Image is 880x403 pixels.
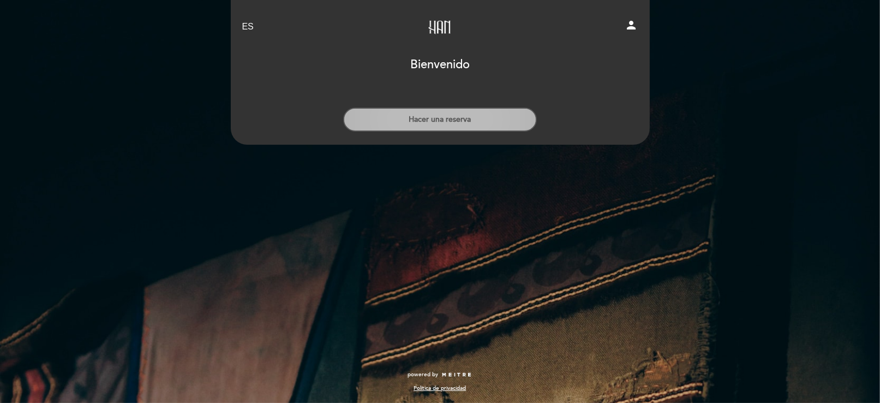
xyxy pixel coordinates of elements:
img: MEITRE [441,372,472,378]
a: powered by [408,371,472,378]
i: person [625,19,638,32]
button: Hacer una reserva [343,108,537,132]
span: powered by [408,371,439,378]
a: Política de privacidad [414,384,466,392]
h1: Bienvenido [410,58,470,72]
a: [PERSON_NAME] [372,12,508,42]
button: person [625,19,638,35]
